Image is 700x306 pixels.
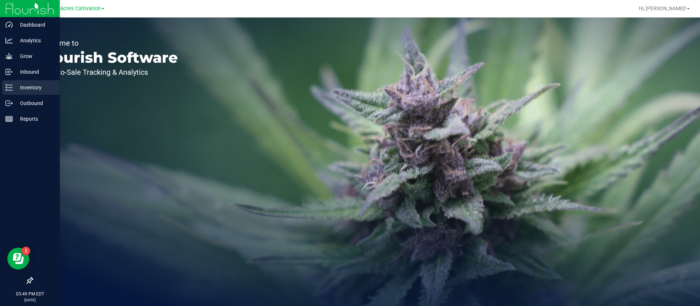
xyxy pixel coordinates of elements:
[3,297,57,303] p: [DATE]
[5,100,13,107] inline-svg: Outbound
[13,115,57,123] p: Reports
[5,68,13,75] inline-svg: Inbound
[5,84,13,91] inline-svg: Inventory
[13,36,57,45] p: Analytics
[13,83,57,92] p: Inventory
[13,52,57,61] p: Grow
[13,20,57,29] p: Dashboard
[39,69,178,76] p: Seed-to-Sale Tracking & Analytics
[13,99,57,108] p: Outbound
[5,115,13,123] inline-svg: Reports
[5,53,13,60] inline-svg: Grow
[39,50,178,65] p: Flourish Software
[639,5,686,11] span: Hi, [PERSON_NAME]!
[44,5,101,12] span: Green Acres Cultivation
[13,67,57,76] p: Inbound
[3,291,57,297] p: 03:49 PM EDT
[39,39,178,47] p: Welcome to
[22,247,30,255] iframe: Resource center unread badge
[5,21,13,28] inline-svg: Dashboard
[5,37,13,44] inline-svg: Analytics
[7,248,29,270] iframe: Resource center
